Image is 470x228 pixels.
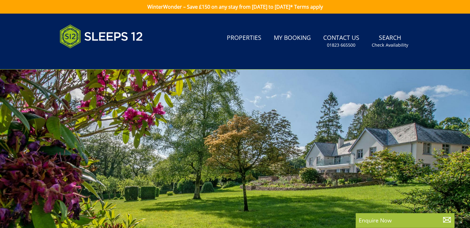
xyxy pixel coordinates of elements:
[271,31,313,45] a: My Booking
[57,56,121,61] iframe: Customer reviews powered by Trustpilot
[369,31,411,51] a: SearchCheck Availability
[359,216,451,224] p: Enquire Now
[60,21,143,52] img: Sleeps 12
[224,31,264,45] a: Properties
[321,31,362,51] a: Contact Us01823 665500
[372,42,408,48] small: Check Availability
[327,42,355,48] small: 01823 665500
